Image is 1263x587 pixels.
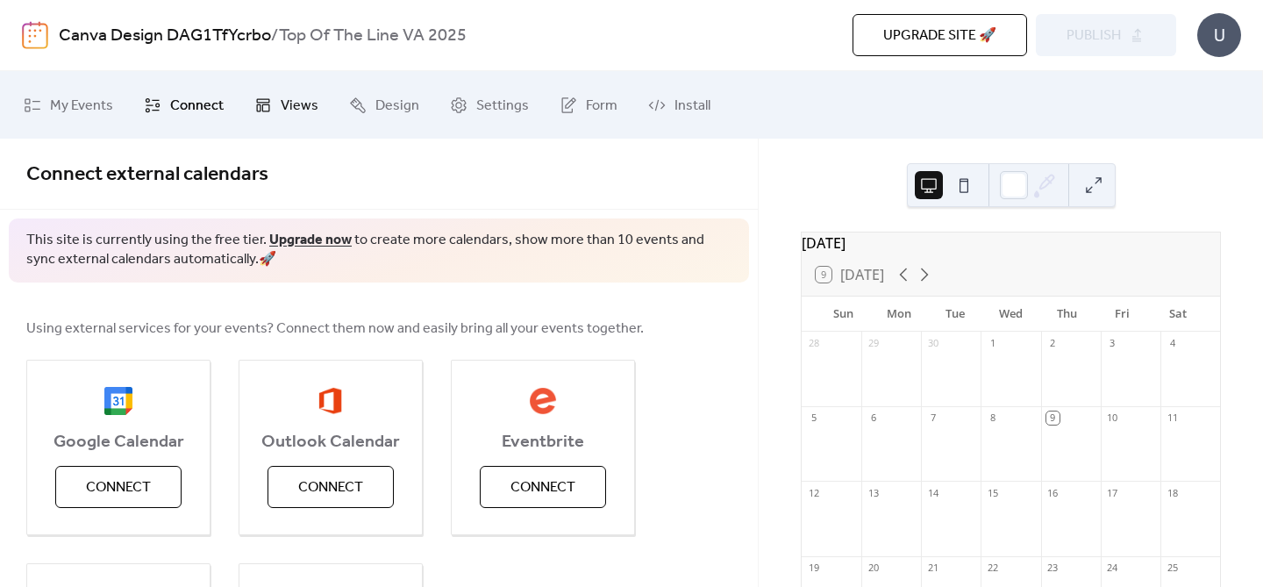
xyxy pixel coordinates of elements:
a: Upgrade now [269,226,352,254]
div: 16 [1046,486,1060,499]
div: Wed [983,297,1039,332]
div: U [1197,13,1241,57]
div: 9 [1046,412,1060,425]
div: 30 [926,337,939,350]
span: Install [674,92,710,119]
b: / [271,19,279,53]
div: 15 [986,486,999,499]
span: Connect [510,477,575,498]
div: 10 [1106,412,1119,425]
div: 11 [1166,412,1179,425]
div: 28 [807,337,820,350]
span: My Events [50,92,113,119]
div: 12 [807,486,820,499]
div: 21 [926,562,939,575]
span: Design [375,92,419,119]
span: Form [586,92,617,119]
span: Settings [476,92,529,119]
span: Using external services for your events? Connect them now and easily bring all your events together. [26,319,644,340]
span: Connect external calendars [26,155,268,194]
div: Sat [1150,297,1206,332]
div: 24 [1106,562,1119,575]
div: 4 [1166,337,1179,350]
div: 17 [1106,486,1119,499]
div: 14 [926,486,939,499]
div: 18 [1166,486,1179,499]
button: Upgrade site 🚀 [853,14,1027,56]
a: My Events [11,78,126,132]
span: Views [281,92,318,119]
div: 2 [1046,337,1060,350]
a: Design [336,78,432,132]
img: logo [22,21,48,49]
img: google [104,387,132,415]
span: This site is currently using the free tier. to create more calendars, show more than 10 events an... [26,231,731,270]
span: Upgrade site 🚀 [883,25,996,47]
a: Canva Design DAG1TfYcrbo [59,19,271,53]
div: 6 [867,412,880,425]
a: Form [546,78,631,132]
div: 20 [867,562,880,575]
button: Connect [480,466,606,508]
div: Mon [872,297,928,332]
b: Top Of The Line VA 2025 [279,19,467,53]
div: Thu [1038,297,1095,332]
a: Settings [437,78,542,132]
div: 1 [986,337,999,350]
div: Sun [816,297,872,332]
button: Connect [268,466,394,508]
span: Connect [170,92,224,119]
div: 19 [807,562,820,575]
div: 8 [986,412,999,425]
div: Fri [1095,297,1151,332]
div: 25 [1166,562,1179,575]
div: Tue [927,297,983,332]
img: eventbrite [529,387,557,415]
a: Views [241,78,332,132]
div: 3 [1106,337,1119,350]
span: Outlook Calendar [239,432,422,453]
a: Install [635,78,724,132]
div: 23 [1046,562,1060,575]
span: Eventbrite [452,432,634,453]
img: outlook [318,387,342,415]
div: 5 [807,412,820,425]
button: Connect [55,466,182,508]
span: Google Calendar [27,432,210,453]
span: Connect [86,477,151,498]
div: 13 [867,486,880,499]
div: [DATE] [802,233,1220,254]
a: Connect [131,78,237,132]
div: 22 [986,562,999,575]
div: 29 [867,337,880,350]
div: 7 [926,412,939,425]
span: Connect [298,477,363,498]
